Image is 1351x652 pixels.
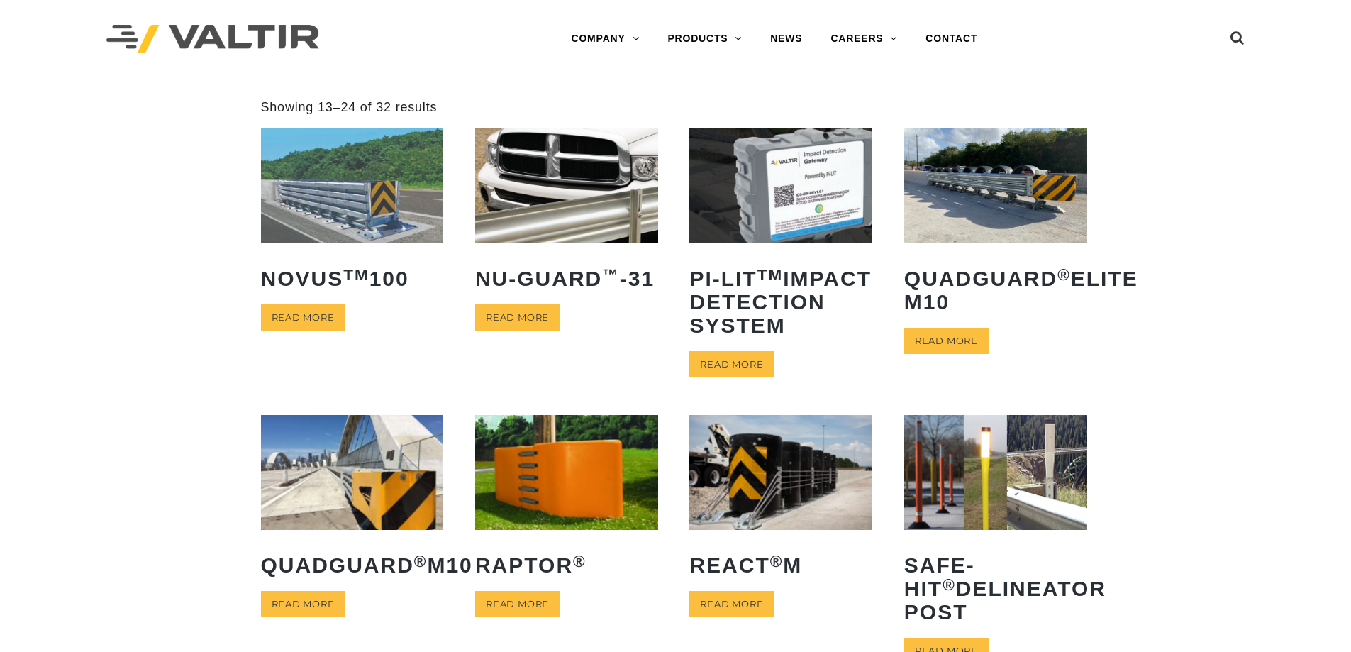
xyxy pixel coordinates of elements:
h2: NOVUS 100 [261,256,444,301]
a: PI-LITTMImpact Detection System [689,128,872,347]
a: Read more about “RAPTOR®” [475,591,560,617]
h2: RAPTOR [475,543,658,587]
sup: ® [414,553,428,570]
sup: ® [1057,266,1071,284]
sup: ® [943,576,956,594]
p: Showing 13–24 of 32 results [261,99,438,116]
a: COMPANY [557,25,653,53]
a: NOVUSTM100 [261,128,444,300]
a: Read more about “NU-GUARD™-31” [475,304,560,331]
h2: NU-GUARD -31 [475,256,658,301]
h2: QuadGuard M10 [261,543,444,587]
h2: REACT M [689,543,872,587]
a: RAPTOR® [475,415,658,587]
h2: Safe-Hit Delineator Post [904,543,1087,634]
a: Read more about “NOVUSTM 100” [261,304,345,331]
sup: TM [343,266,369,284]
a: QuadGuard®M10 [261,415,444,587]
a: CAREERS [816,25,911,53]
a: Safe-Hit®Delineator Post [904,415,1087,634]
a: Read more about “PI-LITTM Impact Detection System” [689,351,774,377]
h2: QuadGuard Elite M10 [904,256,1087,324]
img: Valtir [106,25,319,54]
sup: TM [757,266,784,284]
sup: ™ [602,266,620,284]
sup: ® [770,553,784,570]
a: CONTACT [911,25,991,53]
a: Read more about “QuadGuard® Elite M10” [904,328,989,354]
a: REACT®M [689,415,872,587]
a: NU-GUARD™-31 [475,128,658,300]
sup: ® [573,553,586,570]
a: Read more about “QuadGuard® M10” [261,591,345,617]
h2: PI-LIT Impact Detection System [689,256,872,348]
a: PRODUCTS [653,25,756,53]
a: NEWS [756,25,816,53]
a: QuadGuard®Elite M10 [904,128,1087,324]
a: Read more about “REACT® M” [689,591,774,617]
